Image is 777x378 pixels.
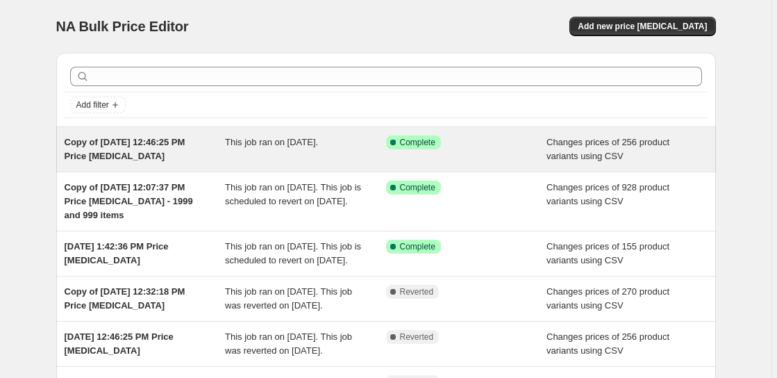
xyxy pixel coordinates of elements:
span: Complete [400,137,435,148]
span: This job ran on [DATE]. This job is scheduled to revert on [DATE]. [225,182,361,206]
span: Reverted [400,331,434,343]
span: Complete [400,241,435,252]
span: Changes prices of 928 product variants using CSV [546,182,669,206]
span: Reverted [400,286,434,297]
span: NA Bulk Price Editor [56,19,189,34]
span: Changes prices of 256 product variants using CSV [546,331,669,356]
button: Add filter [70,97,126,113]
span: This job ran on [DATE]. [225,137,318,147]
span: Add new price [MEDICAL_DATA] [578,21,707,32]
span: This job ran on [DATE]. This job was reverted on [DATE]. [225,331,352,356]
span: Copy of [DATE] 12:07:37 PM Price [MEDICAL_DATA] - 1999 and 999 items [65,182,193,220]
span: Complete [400,182,435,193]
span: [DATE] 12:46:25 PM Price [MEDICAL_DATA] [65,331,174,356]
span: Changes prices of 256 product variants using CSV [546,137,669,161]
span: Copy of [DATE] 12:46:25 PM Price [MEDICAL_DATA] [65,137,185,161]
span: Changes prices of 155 product variants using CSV [546,241,669,265]
span: [DATE] 1:42:36 PM Price [MEDICAL_DATA] [65,241,169,265]
span: Copy of [DATE] 12:32:18 PM Price [MEDICAL_DATA] [65,286,185,311]
button: Add new price [MEDICAL_DATA] [569,17,715,36]
span: Changes prices of 270 product variants using CSV [546,286,669,311]
span: Add filter [76,99,109,110]
span: This job ran on [DATE]. This job is scheduled to revert on [DATE]. [225,241,361,265]
span: This job ran on [DATE]. This job was reverted on [DATE]. [225,286,352,311]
